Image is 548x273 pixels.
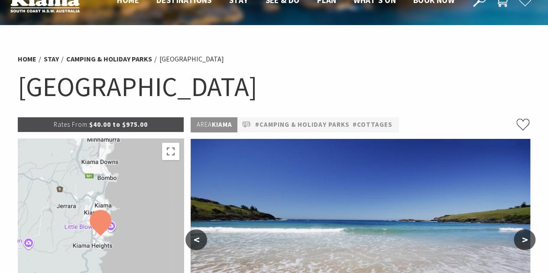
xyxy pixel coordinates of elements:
li: [GEOGRAPHIC_DATA] [159,54,224,65]
a: Stay [44,55,59,64]
a: Camping & Holiday Parks [66,55,152,64]
p: Kiama [191,117,237,132]
span: Rates From: [54,120,89,128]
a: Home [18,55,36,64]
h1: [GEOGRAPHIC_DATA] [18,69,531,104]
button: > [514,229,535,250]
a: #Camping & Holiday Parks [255,119,349,130]
p: $40.00 to $975.00 [18,117,184,132]
a: #Cottages [352,119,392,130]
span: Area [196,120,211,128]
button: Toggle fullscreen view [162,143,179,160]
button: < [185,229,207,250]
